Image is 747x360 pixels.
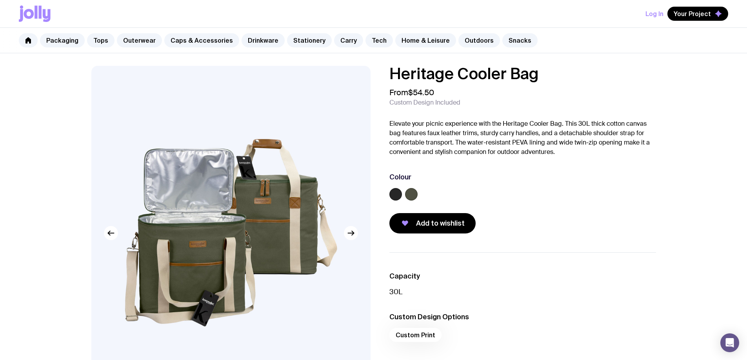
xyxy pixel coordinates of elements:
a: Snacks [502,33,538,47]
a: Outerwear [117,33,162,47]
p: 30L [389,287,656,297]
button: Add to wishlist [389,213,476,233]
a: Drinkware [242,33,285,47]
a: Carry [334,33,363,47]
h3: Custom Design Options [389,312,656,322]
a: Tops [87,33,115,47]
a: Tech [365,33,393,47]
p: Elevate your picnic experience with the Heritage Cooler Bag. This 30L thick cotton canvas bag fea... [389,119,656,157]
a: Stationery [287,33,332,47]
div: Open Intercom Messenger [720,333,739,352]
h1: Heritage Cooler Bag [389,66,656,81]
span: Custom Design Included [389,99,460,107]
span: Your Project [674,10,711,18]
a: Outdoors [458,33,500,47]
h3: Capacity [389,271,656,281]
span: Add to wishlist [416,219,465,228]
a: Packaging [40,33,85,47]
button: Log In [645,7,663,21]
h3: Colour [389,172,411,182]
a: Home & Leisure [395,33,456,47]
button: Your Project [667,7,728,21]
a: Caps & Accessories [164,33,239,47]
span: From [389,88,434,97]
span: $54.50 [408,87,434,98]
